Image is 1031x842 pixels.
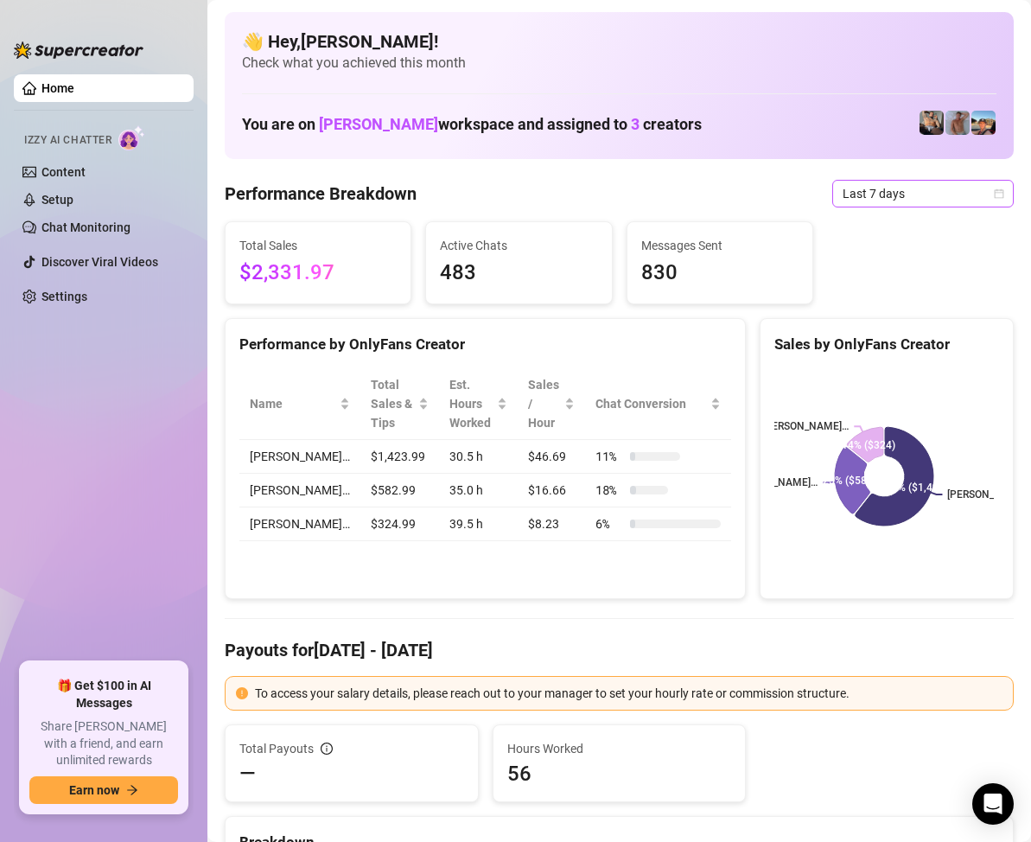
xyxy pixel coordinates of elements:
[239,739,314,758] span: Total Payouts
[360,368,439,440] th: Total Sales & Tips
[242,29,996,54] h4: 👋 Hey, [PERSON_NAME] !
[29,718,178,769] span: Share [PERSON_NAME] with a friend, and earn unlimited rewards
[595,447,623,466] span: 11 %
[843,181,1003,207] span: Last 7 days
[507,739,732,758] span: Hours Worked
[41,165,86,179] a: Content
[239,760,256,788] span: —
[528,375,561,432] span: Sales / Hour
[507,760,732,788] span: 56
[439,474,519,507] td: 35.0 h
[972,783,1014,825] div: Open Intercom Messenger
[439,440,519,474] td: 30.5 h
[239,368,360,440] th: Name
[239,440,360,474] td: [PERSON_NAME]…
[439,507,519,541] td: 39.5 h
[250,394,336,413] span: Name
[255,684,1002,703] div: To access your salary details, please reach out to your manager to set your hourly rate or commis...
[371,375,415,432] span: Total Sales & Tips
[69,783,119,797] span: Earn now
[236,687,248,699] span: exclamation-circle
[239,333,731,356] div: Performance by OnlyFans Creator
[641,257,799,290] span: 830
[440,257,597,290] span: 483
[14,41,143,59] img: logo-BBDzfeDw.svg
[360,440,439,474] td: $1,423.99
[595,481,623,500] span: 18 %
[518,474,585,507] td: $16.66
[225,638,1014,662] h4: Payouts for [DATE] - [DATE]
[518,507,585,541] td: $8.23
[225,182,417,206] h4: Performance Breakdown
[971,111,996,135] img: Zach
[449,375,494,432] div: Est. Hours Worked
[945,111,970,135] img: Joey
[732,477,818,489] text: [PERSON_NAME]…
[631,115,640,133] span: 3
[126,784,138,796] span: arrow-right
[641,236,799,255] span: Messages Sent
[763,421,850,433] text: [PERSON_NAME]…
[585,368,731,440] th: Chat Conversion
[360,507,439,541] td: $324.99
[24,132,111,149] span: Izzy AI Chatter
[518,440,585,474] td: $46.69
[440,236,597,255] span: Active Chats
[239,236,397,255] span: Total Sales
[321,743,333,755] span: info-circle
[29,776,178,804] button: Earn nowarrow-right
[595,394,707,413] span: Chat Conversion
[239,507,360,541] td: [PERSON_NAME]…
[239,474,360,507] td: [PERSON_NAME]…
[920,111,944,135] img: George
[41,290,87,303] a: Settings
[41,220,130,234] a: Chat Monitoring
[118,125,145,150] img: AI Chatter
[319,115,438,133] span: [PERSON_NAME]
[41,193,73,207] a: Setup
[29,678,178,711] span: 🎁 Get $100 in AI Messages
[595,514,623,533] span: 6 %
[242,115,702,134] h1: You are on workspace and assigned to creators
[774,333,999,356] div: Sales by OnlyFans Creator
[994,188,1004,199] span: calendar
[239,257,397,290] span: $2,331.97
[41,81,74,95] a: Home
[518,368,585,440] th: Sales / Hour
[360,474,439,507] td: $582.99
[242,54,996,73] span: Check what you achieved this month
[41,255,158,269] a: Discover Viral Videos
